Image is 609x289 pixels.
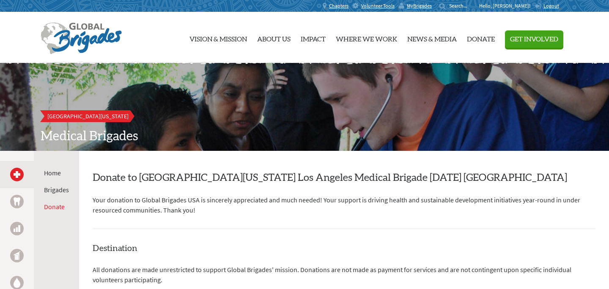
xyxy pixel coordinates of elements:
a: Dental [10,195,24,208]
span: Chapters [329,3,348,9]
li: Brigades [44,185,69,195]
li: Home [44,168,69,178]
a: Donate [44,202,65,211]
a: Public Health [10,249,24,262]
span: Get Involved [510,36,558,43]
a: Home [44,169,61,177]
h4: Destination [93,243,595,254]
button: Get Involved [505,30,563,48]
p: Hello, [PERSON_NAME]! [479,3,535,9]
a: [GEOGRAPHIC_DATA][US_STATE] [41,110,135,122]
img: Medical [14,171,20,178]
img: Dental [14,197,20,205]
p: All donations are made unrestricted to support Global Brigades' mission. Donations are not made a... [93,264,595,285]
h2: Donate to [GEOGRAPHIC_DATA][US_STATE] Los Angeles Medical Brigade [DATE] [GEOGRAPHIC_DATA] [93,171,595,185]
a: Logout [535,3,559,9]
a: About Us [257,16,291,60]
a: Medical [10,168,24,181]
a: Business [10,222,24,235]
a: Where We Work [336,16,397,60]
h2: Medical Brigades [41,129,568,144]
a: News & Media [407,16,457,60]
img: Public Health [14,251,20,260]
span: [GEOGRAPHIC_DATA][US_STATE] [47,112,129,120]
a: Donate [467,16,495,60]
img: Business [14,225,20,232]
a: Vision & Mission [189,16,247,60]
span: MyBrigades [407,3,432,9]
input: Search... [449,3,473,9]
span: Logout [543,3,559,9]
img: Global Brigades Logo [41,22,122,55]
img: Water [14,278,20,287]
a: Brigades [44,185,69,194]
span: Volunteer Tools [361,3,395,9]
a: Impact [301,16,326,60]
p: Your donation to Global Brigades USA is sincerely appreciated and much needed! Your support is dr... [93,195,595,215]
li: Donate [44,202,69,212]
